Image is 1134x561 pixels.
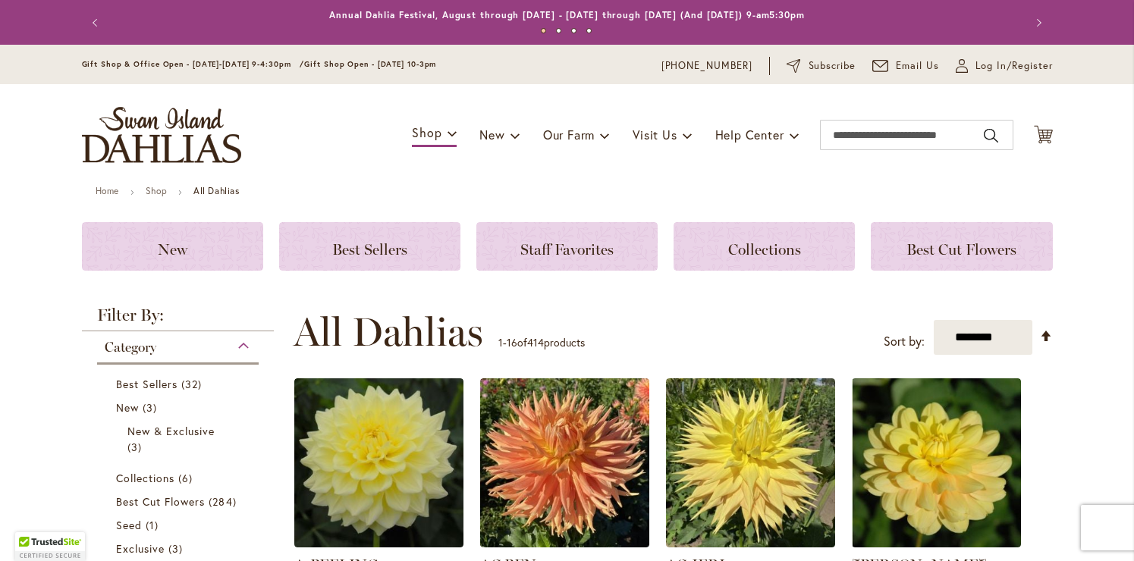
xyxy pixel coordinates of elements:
p: - of products [498,331,585,355]
span: Shop [412,124,441,140]
button: Previous [82,8,112,38]
span: Email Us [896,58,939,74]
a: AC Jeri [666,536,835,550]
span: New [158,240,187,259]
span: Exclusive [116,541,165,556]
span: 414 [527,335,544,349]
span: 32 [181,376,206,392]
a: Home [96,185,119,196]
span: Best Cut Flowers [116,494,206,509]
span: Our Farm [543,127,595,143]
span: Best Cut Flowers [906,240,1016,259]
span: All Dahlias [294,309,483,355]
img: A-Peeling [294,378,463,547]
span: Subscribe [809,58,856,74]
strong: Filter By: [82,307,275,331]
a: store logo [82,107,241,163]
a: AC BEN [480,536,649,550]
a: Collections [116,470,244,486]
span: 3 [143,400,161,415]
a: Log In/Register [956,58,1053,74]
span: 3 [168,541,187,556]
a: Subscribe [787,58,856,74]
iframe: Launch Accessibility Center [11,507,54,550]
span: Visit Us [633,127,677,143]
a: New [116,400,244,415]
span: Collections [116,471,175,485]
span: New [116,400,139,415]
a: Best Sellers [116,376,244,392]
span: Gift Shop & Office Open - [DATE]-[DATE] 9-4:30pm / [82,59,305,69]
a: Best Cut Flowers [871,222,1052,271]
span: 1 [146,517,162,533]
a: Exclusive [116,541,244,556]
span: Seed [116,518,142,532]
img: AHOY MATEY [852,378,1021,547]
img: AC Jeri [666,378,835,547]
a: Seed [116,517,244,533]
strong: All Dahlias [193,185,240,196]
a: New &amp; Exclusive [127,423,233,455]
a: [PHONE_NUMBER] [661,58,753,74]
a: Shop [146,185,167,196]
a: Staff Favorites [476,222,658,271]
span: Best Sellers [332,240,407,259]
span: 3 [127,439,146,455]
a: Annual Dahlia Festival, August through [DATE] - [DATE] through [DATE] (And [DATE]) 9-am5:30pm [329,9,805,20]
span: Log In/Register [975,58,1053,74]
button: 4 of 4 [586,28,592,33]
a: AHOY MATEY [852,536,1021,550]
button: Next [1022,8,1053,38]
span: Collections [728,240,801,259]
span: 1 [498,335,503,349]
span: Staff Favorites [520,240,614,259]
span: New & Exclusive [127,424,215,438]
span: 16 [507,335,517,349]
span: 6 [178,470,196,486]
button: 1 of 4 [541,28,546,33]
span: Best Sellers [116,377,178,391]
a: Best Sellers [279,222,460,271]
button: 2 of 4 [556,28,561,33]
button: 3 of 4 [571,28,576,33]
span: Gift Shop Open - [DATE] 10-3pm [304,59,436,69]
a: A-Peeling [294,536,463,550]
span: Category [105,339,156,356]
a: Best Cut Flowers [116,494,244,509]
span: New [479,127,504,143]
img: AC BEN [480,378,649,547]
a: Collections [674,222,855,271]
a: Email Us [872,58,939,74]
span: Help Center [715,127,784,143]
a: New [82,222,263,271]
label: Sort by: [884,328,925,356]
span: 284 [209,494,240,509]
